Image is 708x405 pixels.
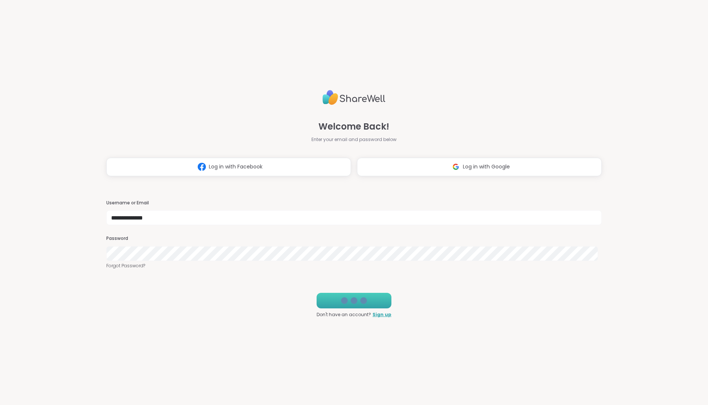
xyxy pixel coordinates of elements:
[106,235,602,242] h3: Password
[106,200,602,206] h3: Username or Email
[106,262,602,269] a: Forgot Password?
[323,87,385,108] img: ShareWell Logo
[373,311,391,318] a: Sign up
[311,136,397,143] span: Enter your email and password below
[318,120,389,133] span: Welcome Back!
[317,311,371,318] span: Don't have an account?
